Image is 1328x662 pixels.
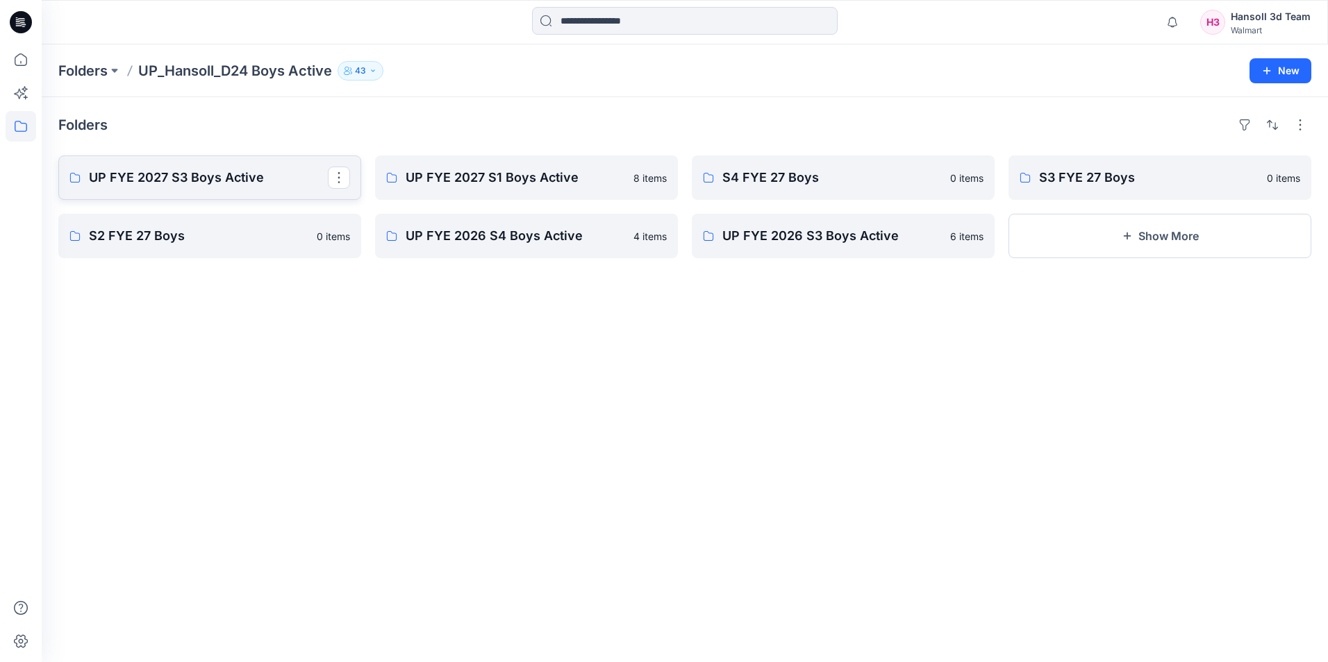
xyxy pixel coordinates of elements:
a: UP FYE 2026 S3 Boys Active6 items [692,214,995,258]
p: UP FYE 2026 S3 Boys Active [722,226,942,246]
p: S3 FYE 27 Boys [1039,168,1259,187]
a: S4 FYE 27 Boys0 items [692,155,995,200]
button: Show More [1009,214,1311,258]
div: H3 [1200,10,1225,35]
a: S3 FYE 27 Boys0 items [1009,155,1311,200]
p: 0 items [317,229,350,244]
p: UP_Hansoll_D24 Boys Active [138,61,332,80]
p: 8 items [633,171,667,185]
p: UP FYE 2026 S4 Boys Active [406,226,625,246]
a: UP FYE 2027 S1 Boys Active8 items [375,155,678,200]
h4: Folders [58,117,108,133]
a: S2 FYE 27 Boys0 items [58,214,361,258]
p: UP FYE 2027 S3 Boys Active [89,168,328,187]
p: 43 [355,63,366,78]
p: 4 items [633,229,667,244]
p: S2 FYE 27 Boys [89,226,308,246]
p: UP FYE 2027 S1 Boys Active [406,168,625,187]
p: S4 FYE 27 Boys [722,168,942,187]
button: 43 [338,61,383,80]
a: UP FYE 2027 S3 Boys Active [58,155,361,200]
div: Walmart [1231,25,1311,35]
p: 0 items [1267,171,1300,185]
div: Hansoll 3d Team [1231,8,1311,25]
p: 0 items [950,171,983,185]
button: New [1250,58,1311,83]
a: Folders [58,61,108,80]
p: 6 items [950,229,983,244]
a: UP FYE 2026 S4 Boys Active4 items [375,214,678,258]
